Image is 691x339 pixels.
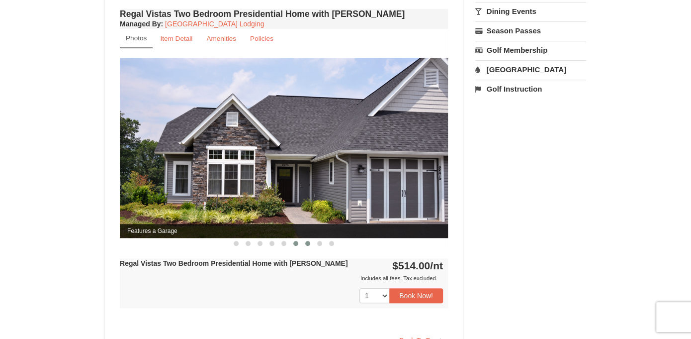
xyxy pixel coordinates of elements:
[200,29,243,48] a: Amenities
[475,41,586,59] a: Golf Membership
[430,260,443,271] span: /nt
[154,29,199,48] a: Item Detail
[120,58,448,237] img: Features a Garage
[392,260,443,271] strong: $514.00
[475,80,586,98] a: Golf Instruction
[120,259,347,267] strong: Regal Vistas Two Bedroom Presidential Home with [PERSON_NAME]
[120,9,448,19] h4: Regal Vistas Two Bedroom Presidential Home with [PERSON_NAME]
[160,35,192,42] small: Item Detail
[165,20,264,28] a: [GEOGRAPHIC_DATA] Lodging
[475,2,586,20] a: Dining Events
[250,35,273,42] small: Policies
[120,273,443,283] div: Includes all fees. Tax excluded.
[389,288,443,303] button: Book Now!
[475,21,586,40] a: Season Passes
[120,20,163,28] strong: :
[126,34,147,42] small: Photos
[120,29,153,48] a: Photos
[206,35,236,42] small: Amenities
[120,224,448,238] span: Features a Garage
[475,60,586,79] a: [GEOGRAPHIC_DATA]
[244,29,280,48] a: Policies
[120,20,161,28] span: Managed By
